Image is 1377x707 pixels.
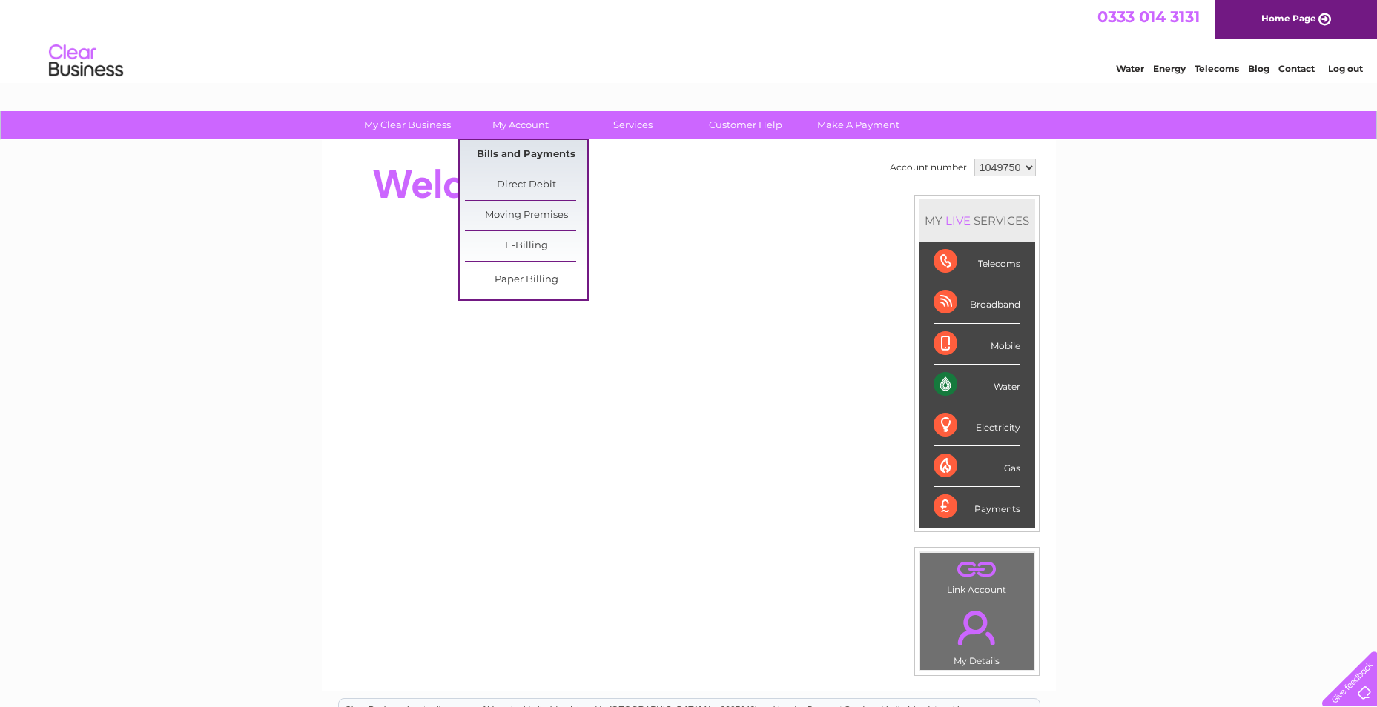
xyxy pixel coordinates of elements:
[919,199,1035,242] div: MY SERVICES
[1153,63,1186,74] a: Energy
[465,231,587,261] a: E-Billing
[934,242,1020,282] div: Telecoms
[465,140,587,170] a: Bills and Payments
[934,282,1020,323] div: Broadband
[934,365,1020,405] div: Water
[934,446,1020,487] div: Gas
[346,111,469,139] a: My Clear Business
[942,213,974,228] div: LIVE
[919,552,1034,599] td: Link Account
[684,111,807,139] a: Customer Help
[886,155,971,180] td: Account number
[48,39,124,84] img: logo.png
[465,170,587,200] a: Direct Debit
[924,602,1030,654] a: .
[572,111,694,139] a: Services
[797,111,919,139] a: Make A Payment
[459,111,581,139] a: My Account
[934,487,1020,527] div: Payments
[465,265,587,295] a: Paper Billing
[339,8,1040,72] div: Clear Business is a trading name of Verastar Limited (registered in [GEOGRAPHIC_DATA] No. 3667643...
[465,201,587,230] a: Moving Premises
[1097,7,1200,26] a: 0333 014 3131
[934,324,1020,365] div: Mobile
[1116,63,1144,74] a: Water
[1195,63,1239,74] a: Telecoms
[1328,63,1363,74] a: Log out
[1278,63,1315,74] a: Contact
[919,598,1034,671] td: My Details
[924,557,1030,582] a: .
[1248,63,1269,74] a: Blog
[934,405,1020,446] div: Electricity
